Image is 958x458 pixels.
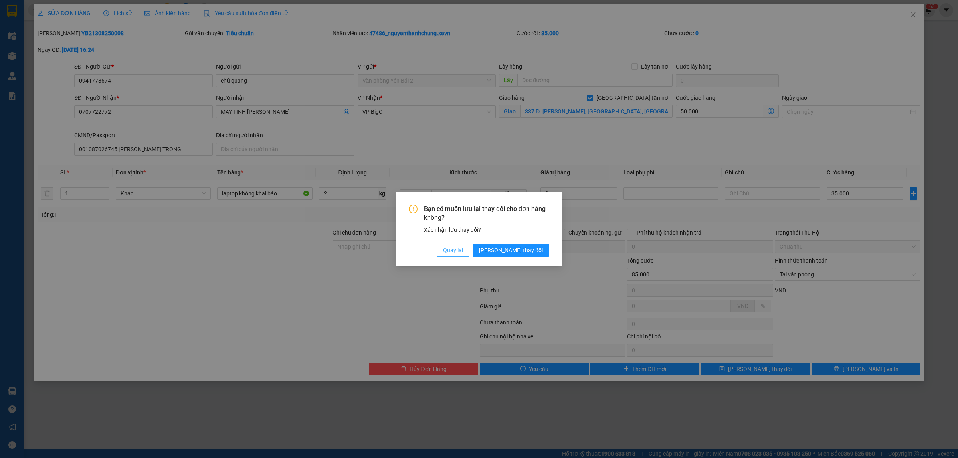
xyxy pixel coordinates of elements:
[437,244,469,257] button: Quay lại
[443,246,463,255] span: Quay lại
[424,225,549,234] div: Xác nhận lưu thay đổi?
[409,205,418,213] span: exclamation-circle
[473,244,549,257] button: [PERSON_NAME] thay đổi
[424,205,549,223] span: Bạn có muốn lưu lại thay đổi cho đơn hàng không?
[479,246,543,255] span: [PERSON_NAME] thay đổi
